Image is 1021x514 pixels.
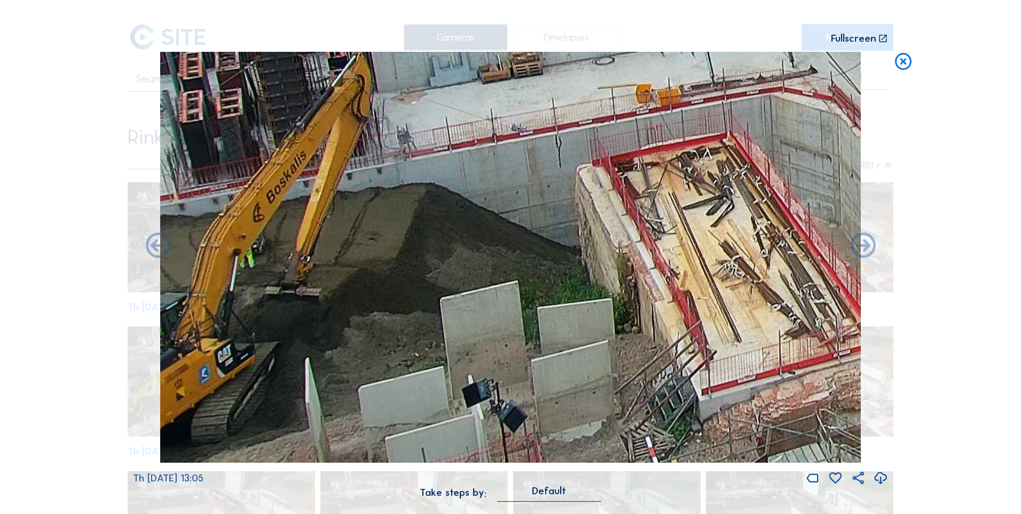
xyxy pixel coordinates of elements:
div: Default [532,486,566,496]
div: Default [497,486,601,501]
img: Image [160,52,861,463]
span: Th [DATE] 13:05 [133,472,203,484]
div: Fullscreen [831,34,876,44]
i: Back [848,231,878,261]
i: Forward [143,231,173,261]
div: Take steps by: [420,488,486,498]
